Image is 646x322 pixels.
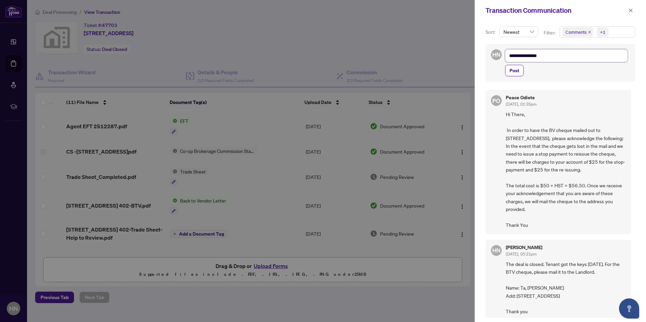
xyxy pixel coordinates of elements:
span: HN [492,50,500,59]
span: close [588,30,591,34]
span: close [628,8,633,13]
span: Comments [563,27,593,37]
span: Newest [503,27,534,37]
div: +1 [600,29,605,35]
div: Transaction Communication [486,5,626,16]
span: Hi There, In order to have the BV cheque mailed out to [STREET_ADDRESS], please acknowledge the f... [506,110,626,229]
button: Open asap [619,298,639,319]
h5: [PERSON_NAME] [506,245,542,250]
span: [DATE], 01:35pm [506,102,537,107]
span: [DATE], 05:21pm [506,251,537,257]
p: Sort: [486,28,497,36]
span: HN [492,246,500,255]
span: PO [492,96,500,105]
span: The deal is closed. Tenant got the keys [DATE]. For the BTV cheque, please mail it to the Landlor... [506,260,626,316]
h5: Peace Odiete [506,95,537,100]
span: Comments [566,29,587,35]
p: Filter: [544,29,556,36]
button: Post [505,65,524,76]
span: Post [510,65,519,76]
